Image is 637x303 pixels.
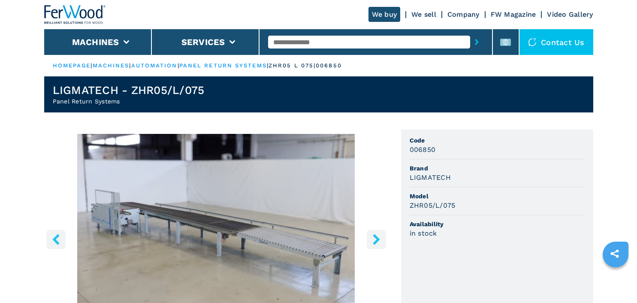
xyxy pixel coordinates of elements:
[604,243,625,264] a: sharethis
[547,10,593,18] a: Video Gallery
[601,264,631,297] iframe: Chat
[44,5,106,24] img: Ferwood
[181,37,225,47] button: Services
[410,164,585,173] span: Brand
[447,10,480,18] a: Company
[178,62,179,69] span: |
[91,62,92,69] span: |
[410,220,585,228] span: Availability
[410,192,585,200] span: Model
[491,10,536,18] a: FW Magazine
[129,62,131,69] span: |
[46,230,66,249] button: left-button
[368,7,401,22] a: We buy
[470,32,483,52] button: submit-button
[131,62,178,69] a: automation
[267,62,269,69] span: |
[410,200,456,210] h3: ZHR05/L/075
[53,83,205,97] h1: LIGMATECH - ZHR05/L/075
[410,136,585,145] span: Code
[410,145,436,155] h3: 006850
[179,62,267,69] a: panel return systems
[528,38,537,46] img: Contact us
[519,29,593,55] div: Contact us
[269,62,316,70] p: zhr05 l 075 |
[53,62,91,69] a: HOMEPAGE
[93,62,130,69] a: machines
[72,37,119,47] button: Machines
[410,173,451,182] h3: LIGMATECH
[411,10,436,18] a: We sell
[367,230,386,249] button: right-button
[410,228,437,238] h3: in stock
[316,62,342,70] p: 006850
[53,97,205,106] h2: Panel Return Systems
